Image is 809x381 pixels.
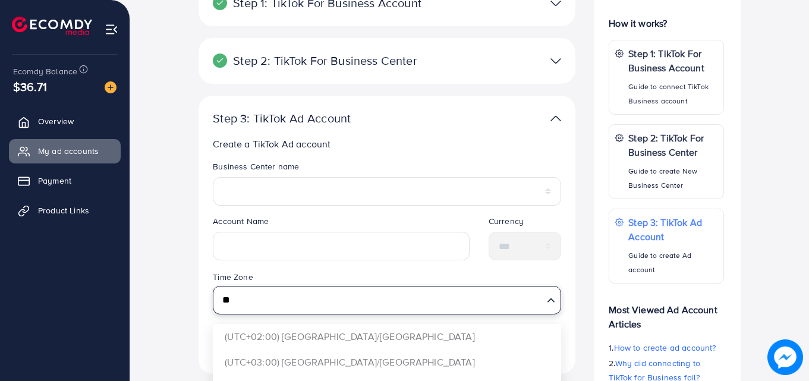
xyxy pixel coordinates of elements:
[9,169,121,193] a: Payment
[609,293,724,331] p: Most Viewed Ad Account Articles
[213,215,470,232] legend: Account Name
[628,80,717,108] p: Guide to connect TikTok Business account
[628,164,717,193] p: Guide to create New Business Center
[489,215,562,232] legend: Currency
[105,81,117,93] img: image
[628,248,717,277] p: Guide to create Ad account
[105,23,118,36] img: menu
[38,145,99,157] span: My ad accounts
[213,286,561,314] div: Search for option
[550,110,561,127] img: TikTok partner
[614,342,716,354] span: How to create ad account?
[213,137,561,151] p: Create a TikTok Ad account
[213,324,561,349] li: (UTC+02:00) [GEOGRAPHIC_DATA]/[GEOGRAPHIC_DATA]
[213,53,439,68] p: Step 2: TikTok For Business Center
[213,111,439,125] p: Step 3: TikTok Ad Account
[213,349,561,375] li: (UTC+03:00) [GEOGRAPHIC_DATA]/[GEOGRAPHIC_DATA]
[13,65,77,77] span: Ecomdy Balance
[38,204,89,216] span: Product Links
[38,175,71,187] span: Payment
[38,115,74,127] span: Overview
[218,289,542,311] input: Search for option
[213,160,561,177] legend: Business Center name
[13,78,47,95] span: $36.71
[628,131,717,159] p: Step 2: TikTok For Business Center
[550,52,561,70] img: TikTok partner
[9,139,121,163] a: My ad accounts
[628,46,717,75] p: Step 1: TikTok For Business Account
[767,339,803,375] img: image
[9,109,121,133] a: Overview
[628,215,717,244] p: Step 3: TikTok Ad Account
[12,17,92,35] img: logo
[609,16,724,30] p: How it works?
[213,271,253,283] label: Time Zone
[609,341,724,355] p: 1.
[9,199,121,222] a: Product Links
